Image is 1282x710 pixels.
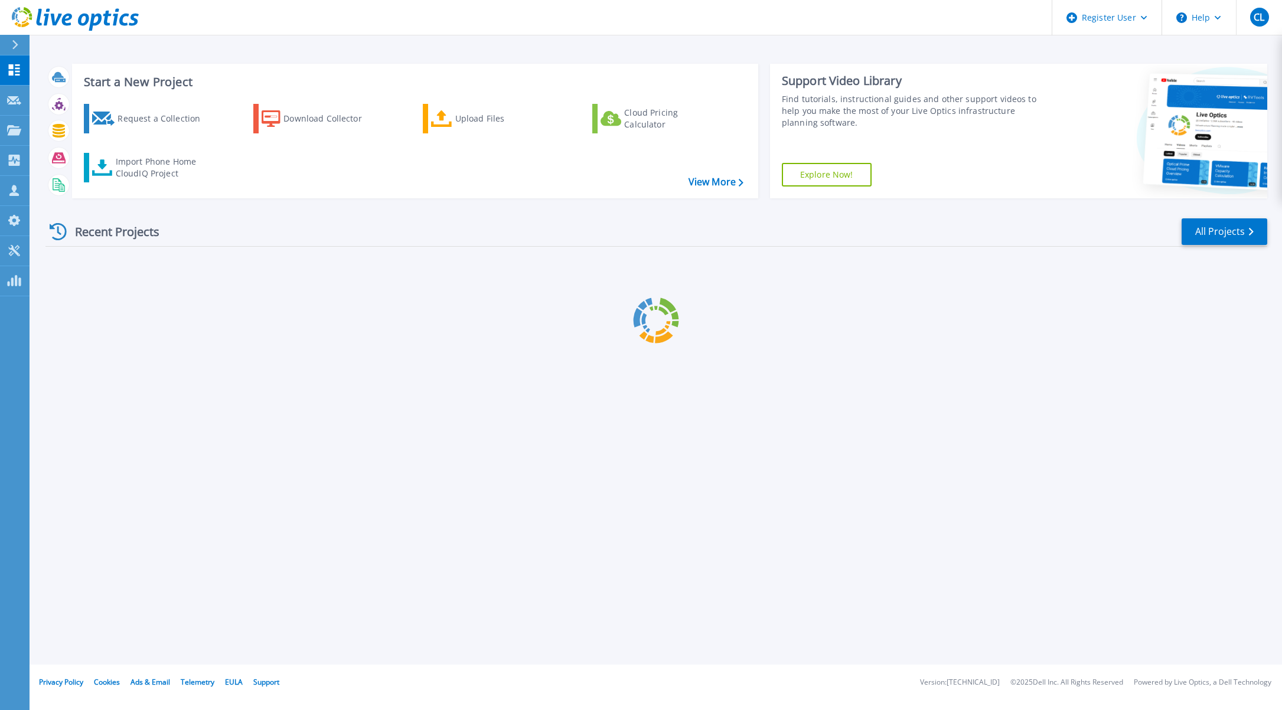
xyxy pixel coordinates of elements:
[84,76,743,89] h3: Start a New Project
[592,104,724,133] a: Cloud Pricing Calculator
[1182,218,1267,245] a: All Projects
[181,677,214,687] a: Telemetry
[782,73,1037,89] div: Support Video Library
[225,677,243,687] a: EULA
[283,107,378,130] div: Download Collector
[118,107,212,130] div: Request a Collection
[1134,679,1271,686] li: Powered by Live Optics, a Dell Technology
[131,677,170,687] a: Ads & Email
[45,217,175,246] div: Recent Projects
[253,104,385,133] a: Download Collector
[782,93,1037,129] div: Find tutorials, instructional guides and other support videos to help you make the most of your L...
[455,107,550,130] div: Upload Files
[1254,12,1264,22] span: CL
[624,107,719,130] div: Cloud Pricing Calculator
[94,677,120,687] a: Cookies
[39,677,83,687] a: Privacy Policy
[1010,679,1123,686] li: © 2025 Dell Inc. All Rights Reserved
[253,677,279,687] a: Support
[782,163,872,187] a: Explore Now!
[689,176,743,188] a: View More
[116,156,208,179] div: Import Phone Home CloudIQ Project
[84,104,216,133] a: Request a Collection
[920,679,1000,686] li: Version: [TECHNICAL_ID]
[423,104,554,133] a: Upload Files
